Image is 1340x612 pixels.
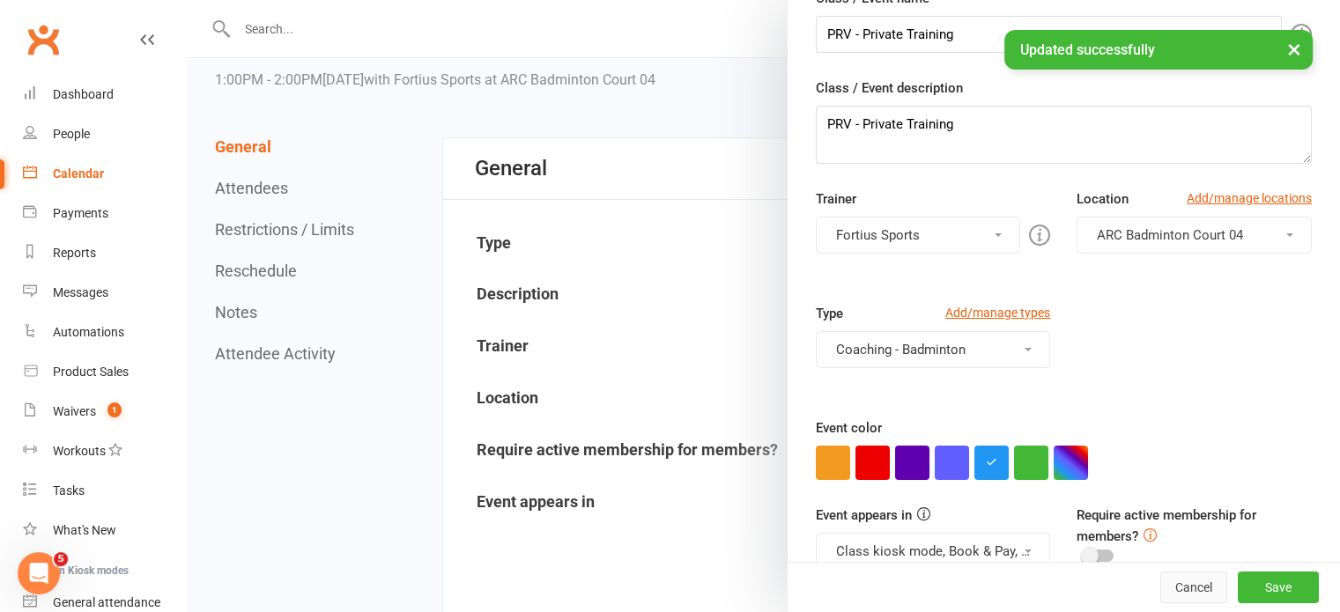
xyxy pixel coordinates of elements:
a: What's New [23,511,186,550]
a: Add/manage types [945,303,1050,322]
label: Location [1077,188,1129,210]
button: × [1278,30,1310,68]
iframe: Intercom live chat [18,552,60,594]
a: Tasks [23,471,186,511]
div: Workouts [53,444,106,458]
a: Calendar [23,154,186,194]
a: Product Sales [23,352,186,392]
div: What's New [53,523,116,537]
button: Coaching - Badminton [816,331,1051,368]
label: Require active membership for members? [1077,507,1256,544]
label: Class / Event description [816,77,963,99]
button: Cancel [1160,571,1227,603]
div: Product Sales [53,365,129,379]
div: Tasks [53,483,85,498]
button: Fortius Sports [816,217,1021,254]
button: Save [1238,571,1319,603]
a: Automations [23,313,186,352]
div: Payments [53,206,108,220]
div: Automations [53,325,124,339]
div: Calendar [53,166,104,181]
a: Payments [23,194,186,233]
div: Dashboard [53,87,114,101]
div: Updated successfully [1004,30,1313,70]
a: Waivers 1 [23,392,186,431]
a: Clubworx [21,18,65,62]
label: Trainer [816,188,856,210]
div: Reports [53,246,96,260]
span: 5 [54,552,68,566]
input: Enter event name [816,16,1282,53]
div: Messages [53,285,108,299]
a: Add/manage locations [1187,188,1312,208]
label: Event color [816,417,882,439]
label: Event appears in [816,505,912,526]
span: ARC Badminton Court 04 [1097,227,1243,243]
a: Messages [23,273,186,313]
div: General attendance [53,595,160,609]
button: Class kiosk mode, Book & Pay, Roll call, Clubworx website calendar and Mobile app [816,533,1051,570]
a: People [23,114,186,154]
button: ARC Badminton Court 04 [1077,217,1312,254]
span: 1 [107,402,122,417]
label: Type [816,303,843,324]
div: People [53,127,90,141]
div: Waivers [53,404,96,418]
a: Dashboard [23,75,186,114]
a: Reports [23,233,186,273]
a: Workouts [23,431,186,471]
